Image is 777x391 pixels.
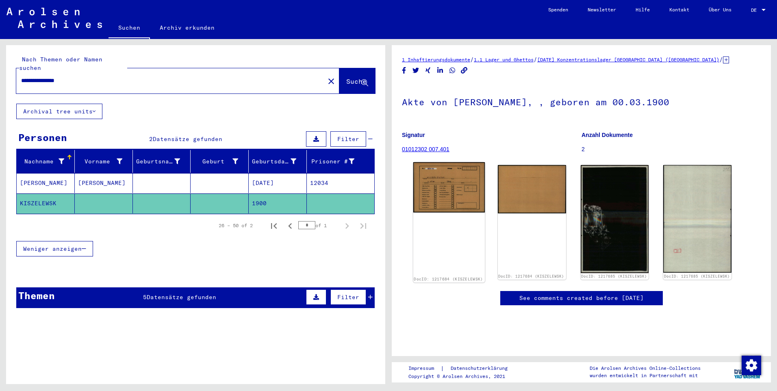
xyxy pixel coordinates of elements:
[408,364,441,373] a: Impressum
[136,155,191,168] div: Geburtsname
[424,65,432,76] button: Share on Xing
[323,73,339,89] button: Clear
[498,165,566,213] img: 002.jpg
[75,173,133,193] mat-cell: [PERSON_NAME]
[18,288,55,303] div: Themen
[448,65,457,76] button: Share on WhatsApp
[307,150,374,173] mat-header-cell: Prisoner #
[339,217,355,234] button: Next page
[337,293,359,301] span: Filter
[78,157,122,166] div: Vorname
[16,241,93,256] button: Weniger anzeigen
[590,365,701,372] p: Die Arolsen Archives Online-Collections
[346,77,367,85] span: Suche
[153,135,222,143] span: Datensätze gefunden
[330,289,366,305] button: Filter
[326,76,336,86] mat-icon: close
[498,274,564,278] a: DocID: 1217684 (KISZELEWSK)
[133,150,191,173] mat-header-cell: Geburtsname
[408,364,517,373] div: |
[17,193,75,213] mat-cell: KISZELEWSK
[252,157,296,166] div: Geburtsdatum
[582,145,761,154] p: 2
[249,173,307,193] mat-cell: [DATE]
[402,146,449,152] a: 01012302 007.401
[590,372,701,379] p: wurden entwickelt in Partnerschaft mit
[16,104,102,119] button: Archival tree units
[249,193,307,213] mat-cell: 1900
[149,135,153,143] span: 2
[194,155,248,168] div: Geburt‏
[581,165,649,273] img: 001.jpg
[298,222,339,229] div: of 1
[355,217,371,234] button: Last page
[18,130,67,145] div: Personen
[191,150,249,173] mat-header-cell: Geburt‏
[470,56,474,63] span: /
[460,65,469,76] button: Copy link
[581,274,647,278] a: DocID: 1217685 (KISZELEWSK)
[17,150,75,173] mat-header-cell: Nachname
[17,173,75,193] mat-cell: [PERSON_NAME]
[751,7,760,13] span: DE
[310,157,354,166] div: Prisoner #
[150,18,224,37] a: Archiv erkunden
[582,132,633,138] b: Anzahl Dokumente
[78,155,132,168] div: Vorname
[444,364,517,373] a: Datenschutzerklärung
[330,131,366,147] button: Filter
[194,157,238,166] div: Geburt‏
[402,83,761,119] h1: Akte von [PERSON_NAME], , geboren am 00.03.1900
[414,277,483,282] a: DocID: 1217684 (KISZELEWSK)
[663,165,731,273] img: 002.jpg
[664,274,730,278] a: DocID: 1217685 (KISZELEWSK)
[136,157,180,166] div: Geburtsname
[412,65,420,76] button: Share on Twitter
[742,356,761,375] img: Zustimmung ändern
[413,162,485,213] img: 001.jpg
[23,245,82,252] span: Weniger anzeigen
[337,135,359,143] span: Filter
[402,132,425,138] b: Signatur
[20,155,74,168] div: Nachname
[20,157,64,166] div: Nachname
[732,362,763,382] img: yv_logo.png
[339,68,375,93] button: Suche
[75,150,133,173] mat-header-cell: Vorname
[519,294,644,302] a: See comments created before [DATE]
[109,18,150,39] a: Suchen
[143,293,147,301] span: 5
[19,56,102,72] mat-label: Nach Themen oder Namen suchen
[402,56,470,63] a: 1 Inhaftierungsdokumente
[266,217,282,234] button: First page
[719,56,723,63] span: /
[7,8,102,28] img: Arolsen_neg.svg
[534,56,537,63] span: /
[147,293,216,301] span: Datensätze gefunden
[436,65,445,76] button: Share on LinkedIn
[307,173,374,193] mat-cell: 12034
[252,155,306,168] div: Geburtsdatum
[249,150,307,173] mat-header-cell: Geburtsdatum
[408,373,517,380] p: Copyright © Arolsen Archives, 2021
[537,56,719,63] a: [DATE] Konzentrationslager [GEOGRAPHIC_DATA] ([GEOGRAPHIC_DATA])
[219,222,253,229] div: 26 – 50 of 2
[400,65,408,76] button: Share on Facebook
[310,155,365,168] div: Prisoner #
[474,56,534,63] a: 1.1 Lager und Ghettos
[282,217,298,234] button: Previous page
